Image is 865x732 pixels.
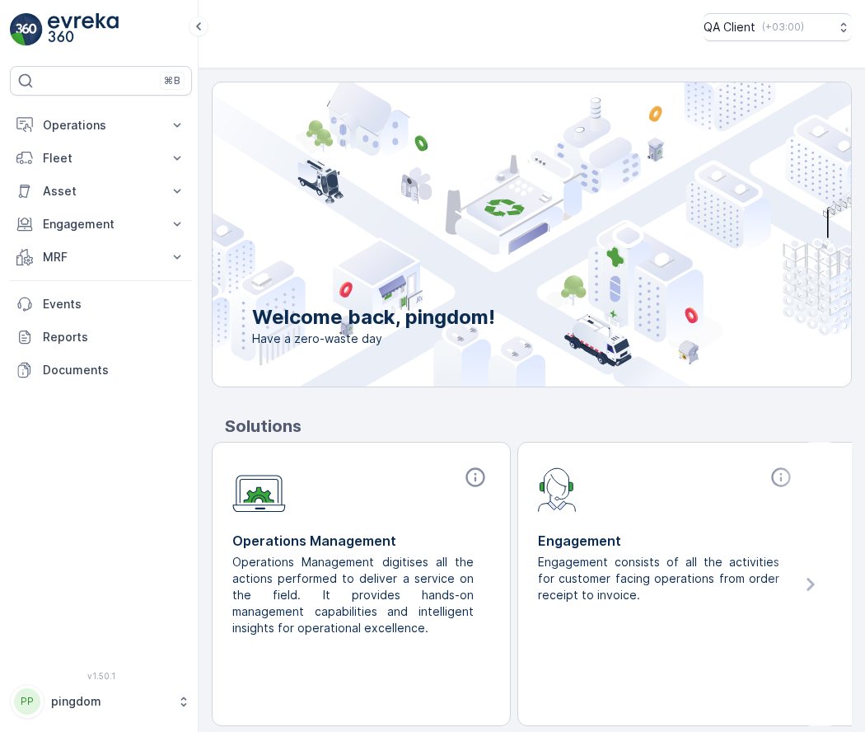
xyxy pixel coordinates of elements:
p: QA Client [704,19,755,35]
p: Welcome back, pingdom! [252,304,495,331]
p: Engagement [538,531,796,551]
div: PP [14,688,40,715]
p: Asset [43,183,159,199]
span: v 1.50.1 [10,671,192,681]
img: city illustration [138,82,851,387]
p: Events [43,296,185,312]
img: module-icon [232,466,286,513]
p: Fleet [43,150,159,167]
button: Operations [10,109,192,142]
p: Operations Management digitises all the actions performed to deliver a service on the field. It p... [232,554,477,636]
p: Engagement [43,216,159,232]
p: Operations [43,117,159,134]
a: Events [10,288,192,321]
p: ⌘B [164,74,180,87]
img: module-icon [538,466,577,512]
p: Reports [43,329,185,345]
button: Asset [10,175,192,208]
img: logo_light-DOdMpM7g.png [48,13,119,46]
img: logo [10,13,43,46]
p: ( +03:00 ) [762,21,804,34]
span: Have a zero-waste day [252,331,495,347]
button: PPpingdom [10,684,192,719]
p: pingdom [51,693,169,710]
p: MRF [43,249,159,265]
button: MRF [10,241,192,274]
p: Solutions [225,414,852,439]
p: Documents [43,362,185,378]
button: Fleet [10,142,192,175]
a: Documents [10,354,192,387]
p: Engagement consists of all the activities for customer facing operations from order receipt to in... [538,554,783,603]
a: Reports [10,321,192,354]
p: Operations Management [232,531,490,551]
button: QA Client(+03:00) [704,13,852,41]
button: Engagement [10,208,192,241]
